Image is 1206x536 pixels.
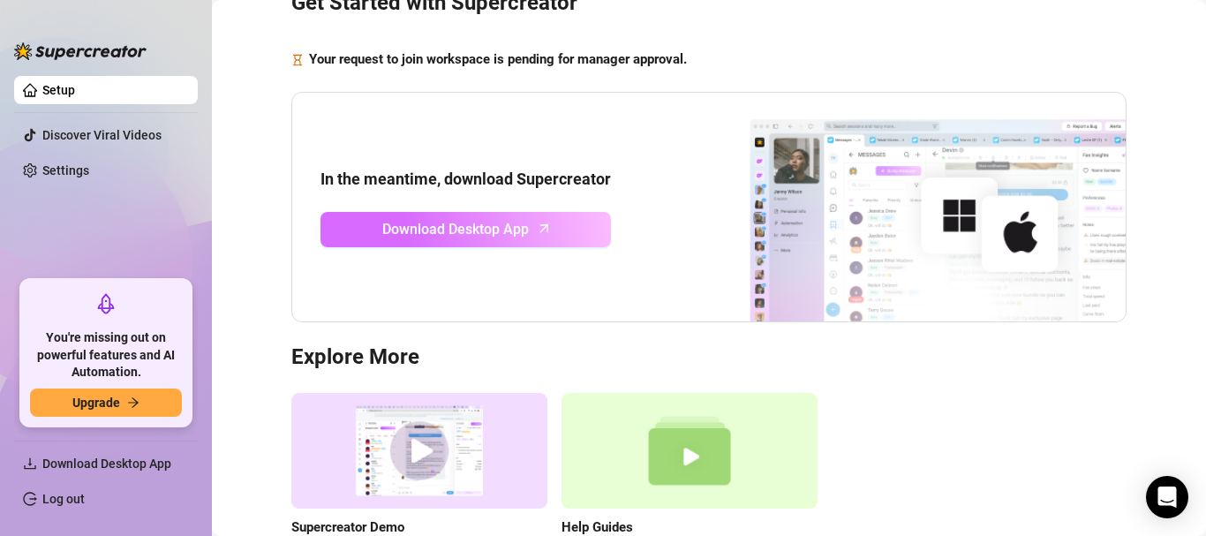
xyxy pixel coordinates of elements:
img: help guides [562,393,818,509]
strong: Supercreator Demo [291,519,404,535]
a: Download Desktop Apparrow-up [320,212,611,247]
span: download [23,457,37,471]
span: hourglass [291,49,304,71]
strong: In the meantime, download Supercreator [320,170,611,188]
span: Download Desktop App [382,218,529,240]
img: supercreator demo [291,393,547,509]
a: Setup [42,83,75,97]
strong: Help Guides [562,519,633,535]
span: You're missing out on powerful features and AI Automation. [30,329,182,381]
a: Discover Viral Videos [42,128,162,142]
a: Log out [42,492,85,506]
span: arrow-up [534,218,554,238]
a: Settings [42,163,89,177]
span: Upgrade [72,396,120,410]
span: arrow-right [127,396,139,409]
strong: Your request to join workspace is pending for manager approval. [309,51,687,67]
h3: Explore More [291,343,1127,372]
button: Upgradearrow-right [30,389,182,417]
div: Open Intercom Messenger [1146,476,1188,518]
span: rocket [95,293,117,314]
img: logo-BBDzfeDw.svg [14,42,147,60]
img: download app [684,93,1126,322]
span: Download Desktop App [42,457,171,471]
